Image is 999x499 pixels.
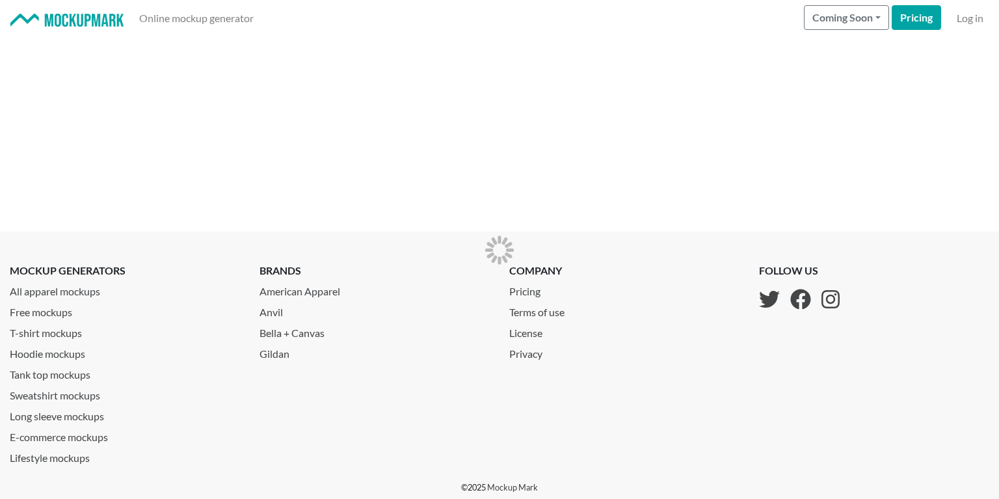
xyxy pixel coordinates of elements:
a: Gildan [260,341,490,362]
a: Log in [952,5,989,31]
button: Coming Soon [804,5,889,30]
a: E-commerce mockups [10,424,240,445]
p: follow us [759,263,840,278]
a: Mockup Mark [487,482,538,492]
a: Hoodie mockups [10,341,240,362]
p: mockup generators [10,263,240,278]
a: License [509,320,575,341]
a: Bella + Canvas [260,320,490,341]
a: American Apparel [260,278,490,299]
p: company [509,263,575,278]
img: Mockup Mark [10,14,124,27]
a: Privacy [509,341,575,362]
a: Free mockups [10,299,240,320]
p: © 2025 [461,481,538,494]
a: Online mockup generator [134,5,259,31]
p: brands [260,263,490,278]
a: Pricing [892,5,941,30]
a: Tank top mockups [10,362,240,383]
a: Anvil [260,299,490,320]
a: Sweatshirt mockups [10,383,240,403]
a: Terms of use [509,299,575,320]
a: Pricing [509,278,575,299]
a: Lifestyle mockups [10,445,240,466]
a: All apparel mockups [10,278,240,299]
a: Long sleeve mockups [10,403,240,424]
a: T-shirt mockups [10,320,240,341]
